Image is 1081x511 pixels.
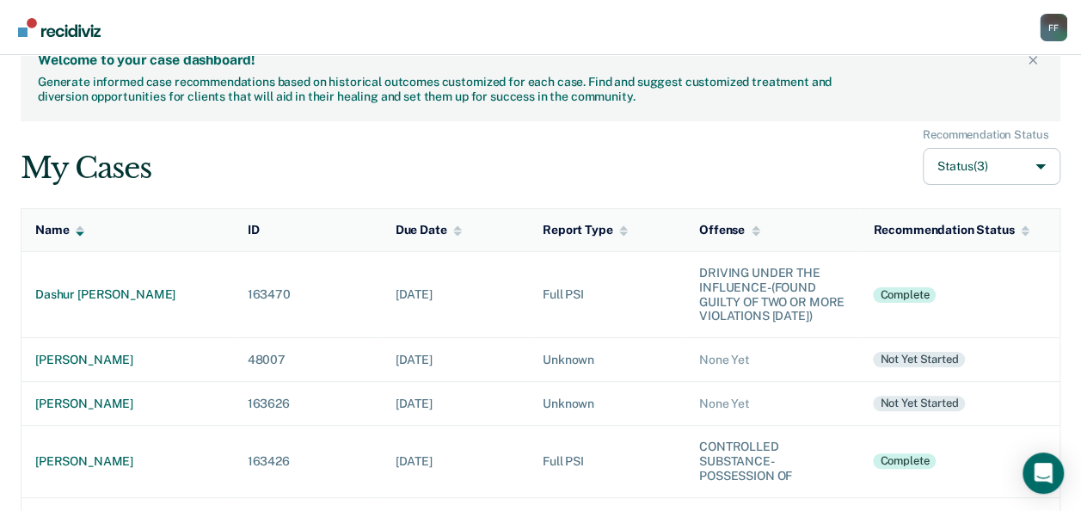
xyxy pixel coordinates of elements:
div: [PERSON_NAME] [35,397,220,411]
td: Unknown [529,382,685,426]
td: [DATE] [382,382,529,426]
div: DRIVING UNDER THE INFLUENCE-(FOUND GUILTY OF TWO OR MORE VIOLATIONS [DATE]) [699,266,845,323]
div: Not yet started [873,396,965,411]
div: None Yet [699,353,845,367]
td: Full PSI [529,426,685,497]
div: Complete [873,453,936,469]
td: 48007 [234,338,382,382]
div: Recommendation Status [873,223,1029,237]
div: ID [248,223,260,237]
div: My Cases [21,151,150,186]
td: 163626 [234,382,382,426]
td: [DATE] [382,338,529,382]
div: [PERSON_NAME] [35,454,220,469]
div: F F [1040,14,1067,41]
div: Name [35,223,84,237]
button: Status(3) [923,148,1060,185]
div: Report Type [543,223,628,237]
div: Generate informed case recommendations based on historical outcomes customized for each case. Fin... [38,75,837,104]
div: Not yet started [873,352,965,367]
td: Unknown [529,338,685,382]
div: Offense [699,223,760,237]
td: [DATE] [382,426,529,497]
td: 163470 [234,251,382,337]
button: Profile dropdown button [1040,14,1067,41]
div: Complete [873,287,936,303]
div: Due Date [396,223,463,237]
div: [PERSON_NAME] [35,353,220,367]
img: Recidiviz [18,18,101,37]
td: 163426 [234,426,382,497]
div: Recommendation Status [923,128,1048,142]
div: None Yet [699,397,845,411]
div: dashur [PERSON_NAME] [35,287,220,302]
div: Open Intercom Messenger [1023,453,1064,494]
td: Full PSI [529,251,685,337]
div: CONTROLLED SUBSTANCE-POSSESSION OF [699,440,845,483]
div: Welcome to your case dashboard! [38,52,1023,68]
td: [DATE] [382,251,529,337]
